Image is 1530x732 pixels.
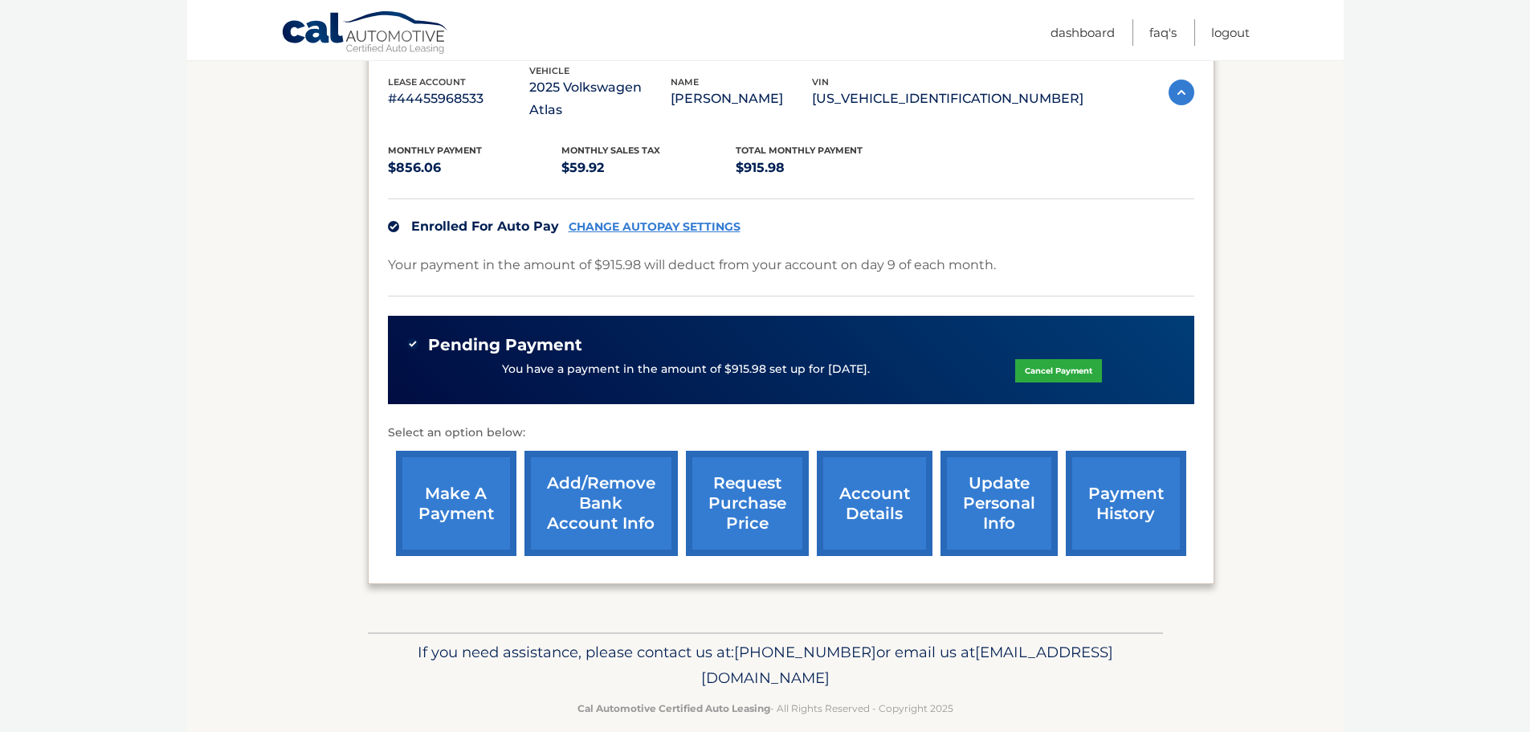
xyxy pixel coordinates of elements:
span: [PHONE_NUMBER] [734,643,876,661]
p: Select an option below: [388,423,1194,443]
a: CHANGE AUTOPAY SETTINGS [569,220,741,234]
a: update personal info [940,451,1058,556]
a: payment history [1066,451,1186,556]
span: Total Monthly Payment [736,145,863,156]
p: $915.98 [736,157,910,179]
span: Pending Payment [428,335,582,355]
span: Monthly Payment [388,145,482,156]
a: make a payment [396,451,516,556]
span: vin [812,76,829,88]
p: 2025 Volkswagen Atlas [529,76,671,121]
span: Monthly sales Tax [561,145,660,156]
a: FAQ's [1149,19,1177,46]
span: vehicle [529,65,569,76]
p: You have a payment in the amount of $915.98 set up for [DATE]. [502,361,870,378]
p: - All Rights Reserved - Copyright 2025 [378,700,1153,717]
span: name [671,76,699,88]
p: [PERSON_NAME] [671,88,812,110]
img: check-green.svg [407,338,418,350]
span: Enrolled For Auto Pay [411,219,559,234]
p: $59.92 [561,157,736,179]
p: If you need assistance, please contact us at: or email us at [378,640,1153,691]
strong: Cal Automotive Certified Auto Leasing [577,702,770,714]
p: $856.06 [388,157,562,179]
p: [US_VEHICLE_IDENTIFICATION_NUMBER] [812,88,1083,110]
span: [EMAIL_ADDRESS][DOMAIN_NAME] [701,643,1113,687]
p: #44455968533 [388,88,529,110]
a: Cancel Payment [1015,359,1102,382]
img: accordion-active.svg [1169,80,1194,105]
a: Logout [1211,19,1250,46]
a: Cal Automotive [281,10,450,57]
a: account details [817,451,932,556]
a: request purchase price [686,451,809,556]
img: check.svg [388,221,399,232]
p: Your payment in the amount of $915.98 will deduct from your account on day 9 of each month. [388,254,996,276]
span: lease account [388,76,466,88]
a: Add/Remove bank account info [524,451,678,556]
a: Dashboard [1051,19,1115,46]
